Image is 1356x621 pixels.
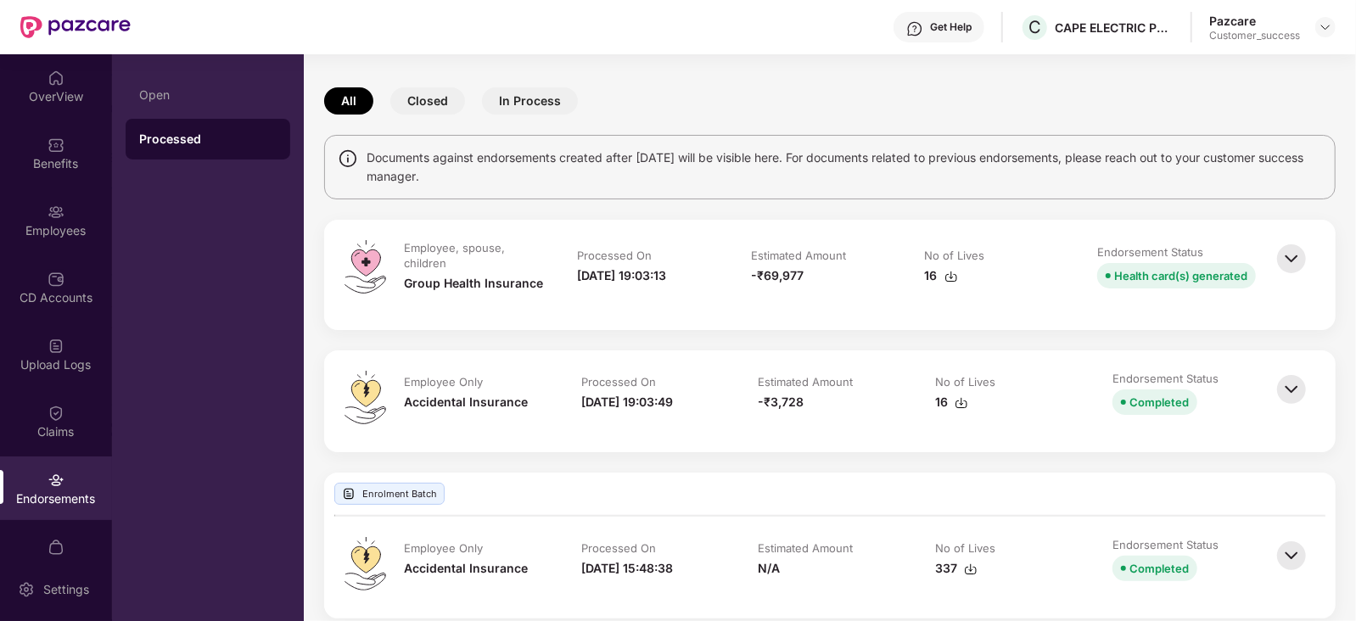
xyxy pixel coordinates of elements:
img: svg+xml;base64,PHN2ZyBpZD0iQ2xhaW0iIHhtbG5zPSJodHRwOi8vd3d3LnczLm9yZy8yMDAwL3N2ZyIgd2lkdGg9IjIwIi... [48,405,64,422]
div: Estimated Amount [751,248,846,263]
div: Enrolment Batch [334,483,445,505]
button: All [324,87,373,115]
img: svg+xml;base64,PHN2ZyB4bWxucz0iaHR0cDovL3d3dy53My5vcmcvMjAwMC9zdmciIHdpZHRoPSI0OS4zMiIgaGVpZ2h0PS... [345,537,386,590]
div: 337 [935,559,978,578]
img: svg+xml;base64,PHN2ZyBpZD0iRW5kb3JzZW1lbnRzIiB4bWxucz0iaHR0cDovL3d3dy53My5vcmcvMjAwMC9zdmciIHdpZH... [48,472,64,489]
div: Health card(s) generated [1114,266,1247,285]
div: No of Lives [935,540,995,556]
div: Pazcare [1209,13,1300,29]
img: svg+xml;base64,PHN2ZyBpZD0iRW1wbG95ZWVzIiB4bWxucz0iaHR0cDovL3d3dy53My5vcmcvMjAwMC9zdmciIHdpZHRoPS... [48,204,64,221]
div: No of Lives [925,248,985,263]
div: Get Help [930,20,972,34]
img: svg+xml;base64,PHN2ZyBpZD0iQmVuZWZpdHMiIHhtbG5zPSJodHRwOi8vd3d3LnczLm9yZy8yMDAwL3N2ZyIgd2lkdGg9Ij... [48,137,64,154]
div: Processed On [581,374,656,389]
div: [DATE] 19:03:13 [578,266,667,285]
span: Documents against endorsements created after [DATE] will be visible here. For documents related t... [367,148,1322,186]
button: In Process [482,87,578,115]
div: Open [139,88,277,102]
div: -₹3,728 [759,393,804,411]
div: -₹69,977 [751,266,804,285]
div: Processed On [581,540,656,556]
img: svg+xml;base64,PHN2ZyBpZD0iRG93bmxvYWQtMzJ4MzIiIHhtbG5zPSJodHRwOi8vd3d3LnczLm9yZy8yMDAwL3N2ZyIgd2... [944,270,958,283]
div: No of Lives [935,374,995,389]
div: Processed [139,131,277,148]
div: Completed [1129,559,1189,578]
img: svg+xml;base64,PHN2ZyBpZD0iSW5mbyIgeG1sbnM9Imh0dHA6Ly93d3cudzMub3JnLzIwMDAvc3ZnIiB3aWR0aD0iMTQiIG... [338,148,358,169]
img: svg+xml;base64,PHN2ZyBpZD0iVXBsb2FkX0xvZ3MiIGRhdGEtbmFtZT0iVXBsb2FkIExvZ3MiIHhtbG5zPSJodHRwOi8vd3... [342,487,356,501]
div: Endorsement Status [1112,537,1219,552]
img: svg+xml;base64,PHN2ZyBpZD0iRHJvcGRvd24tMzJ4MzIiIHhtbG5zPSJodHRwOi8vd3d3LnczLm9yZy8yMDAwL3N2ZyIgd2... [1319,20,1332,34]
button: Closed [390,87,465,115]
div: CAPE ELECTRIC PRIVATE LIMITED [1055,20,1174,36]
div: Processed On [578,248,653,263]
img: svg+xml;base64,PHN2ZyB4bWxucz0iaHR0cDovL3d3dy53My5vcmcvMjAwMC9zdmciIHdpZHRoPSI0OS4zMiIgaGVpZ2h0PS... [345,371,386,424]
div: Estimated Amount [759,540,854,556]
div: Employee, spouse, children [404,240,541,271]
div: Employee Only [404,540,483,556]
img: New Pazcare Logo [20,16,131,38]
div: N/A [759,559,781,578]
div: 16 [935,393,968,411]
div: Accidental Insurance [404,393,528,411]
img: svg+xml;base64,PHN2ZyBpZD0iQmFjay0zMngzMiIgeG1sbnM9Imh0dHA6Ly93d3cudzMub3JnLzIwMDAvc3ZnIiB3aWR0aD... [1273,240,1310,277]
div: Employee Only [404,374,483,389]
div: [DATE] 19:03:49 [581,393,673,411]
div: Completed [1129,393,1189,411]
img: svg+xml;base64,PHN2ZyBpZD0iSG9tZSIgeG1sbnM9Imh0dHA6Ly93d3cudzMub3JnLzIwMDAvc3ZnIiB3aWR0aD0iMjAiIG... [48,70,64,87]
div: Estimated Amount [759,374,854,389]
img: svg+xml;base64,PHN2ZyBpZD0iQmFjay0zMngzMiIgeG1sbnM9Imh0dHA6Ly93d3cudzMub3JnLzIwMDAvc3ZnIiB3aWR0aD... [1273,371,1310,408]
img: svg+xml;base64,PHN2ZyBpZD0iTXlfT3JkZXJzIiBkYXRhLW5hbWU9Ik15IE9yZGVycyIgeG1sbnM9Imh0dHA6Ly93d3cudz... [48,539,64,556]
img: svg+xml;base64,PHN2ZyBpZD0iRG93bmxvYWQtMzJ4MzIiIHhtbG5zPSJodHRwOi8vd3d3LnczLm9yZy8yMDAwL3N2ZyIgd2... [955,396,968,410]
img: svg+xml;base64,PHN2ZyBpZD0iSGVscC0zMngzMiIgeG1sbnM9Imh0dHA6Ly93d3cudzMub3JnLzIwMDAvc3ZnIiB3aWR0aD... [906,20,923,37]
img: svg+xml;base64,PHN2ZyBpZD0iU2V0dGluZy0yMHgyMCIgeG1sbnM9Imh0dHA6Ly93d3cudzMub3JnLzIwMDAvc3ZnIiB3aW... [18,581,35,598]
div: Endorsement Status [1112,371,1219,386]
div: Endorsement Status [1097,244,1203,260]
div: Customer_success [1209,29,1300,42]
img: svg+xml;base64,PHN2ZyB4bWxucz0iaHR0cDovL3d3dy53My5vcmcvMjAwMC9zdmciIHdpZHRoPSI0OS4zMiIgaGVpZ2h0PS... [345,240,386,294]
div: [DATE] 15:48:38 [581,559,673,578]
div: 16 [925,266,958,285]
img: svg+xml;base64,PHN2ZyBpZD0iRG93bmxvYWQtMzJ4MzIiIHhtbG5zPSJodHRwOi8vd3d3LnczLm9yZy8yMDAwL3N2ZyIgd2... [964,562,978,576]
div: Settings [38,581,94,598]
img: svg+xml;base64,PHN2ZyBpZD0iQ0RfQWNjb3VudHMiIGRhdGEtbmFtZT0iQ0QgQWNjb3VudHMiIHhtbG5zPSJodHRwOi8vd3... [48,271,64,288]
div: Group Health Insurance [404,274,543,293]
img: svg+xml;base64,PHN2ZyBpZD0iQmFjay0zMngzMiIgeG1sbnM9Imh0dHA6Ly93d3cudzMub3JnLzIwMDAvc3ZnIiB3aWR0aD... [1273,537,1310,574]
span: C [1028,17,1041,37]
img: svg+xml;base64,PHN2ZyBpZD0iVXBsb2FkX0xvZ3MiIGRhdGEtbmFtZT0iVXBsb2FkIExvZ3MiIHhtbG5zPSJodHRwOi8vd3... [48,338,64,355]
div: Accidental Insurance [404,559,528,578]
